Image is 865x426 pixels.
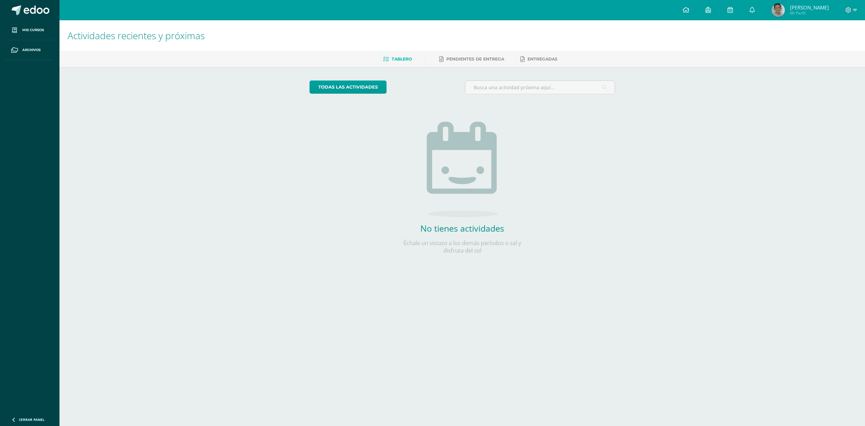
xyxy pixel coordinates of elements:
[5,40,54,60] a: Archivos
[392,56,412,62] span: Tablero
[771,3,785,17] img: 2df359f7ef2ee15bcdb44757ddf44850.png
[790,4,829,11] span: [PERSON_NAME]
[395,222,530,234] h2: No tienes actividades
[790,10,829,16] span: Mi Perfil
[19,417,45,422] span: Cerrar panel
[68,29,205,42] span: Actividades recientes y próximas
[520,54,558,65] a: Entregadas
[395,239,530,254] p: Échale un vistazo a los demás períodos o sal y disfruta del sol
[439,54,504,65] a: Pendientes de entrega
[310,80,387,94] a: todas las Actividades
[465,81,615,94] input: Busca una actividad próxima aquí...
[427,122,498,217] img: no_activities.png
[383,54,412,65] a: Tablero
[22,47,41,53] span: Archivos
[527,56,558,62] span: Entregadas
[5,20,54,40] a: Mis cursos
[446,56,504,62] span: Pendientes de entrega
[22,27,44,33] span: Mis cursos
